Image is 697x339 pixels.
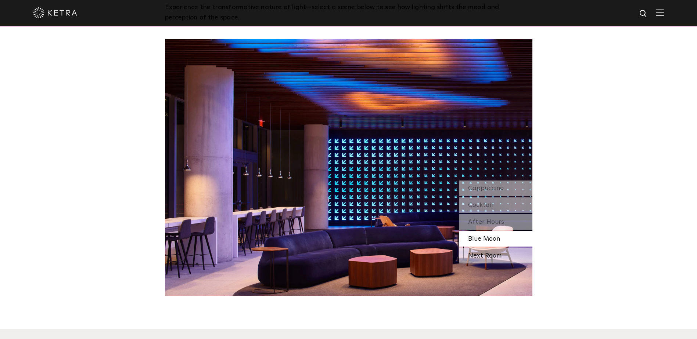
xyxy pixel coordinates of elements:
img: Hamburger%20Nav.svg [656,9,664,16]
span: Cappuccino [468,185,504,192]
div: Next Room [459,248,532,263]
img: search icon [639,9,648,18]
img: SS_SXSW_Desktop_Blue [165,39,532,296]
span: Blue Moon [468,236,500,242]
span: After Hours [468,219,504,225]
span: Cocktail [468,202,493,208]
img: ketra-logo-2019-white [33,7,77,18]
